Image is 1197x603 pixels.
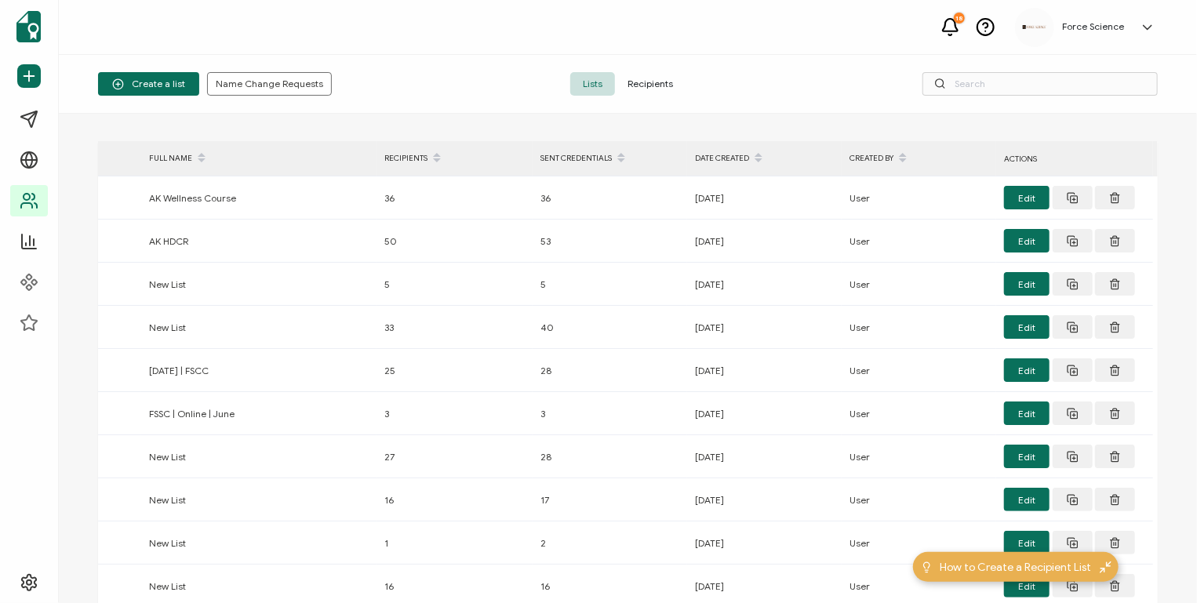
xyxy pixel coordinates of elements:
div: User [842,361,996,380]
button: Edit [1004,229,1050,252]
div: 18 [954,13,965,24]
div: [DATE] | FSCC [141,361,377,380]
div: [DATE] [687,448,842,466]
div: 36 [377,189,533,207]
span: How to Create a Recipient List [940,559,1092,576]
div: 16 [533,577,687,595]
div: New List [141,318,377,336]
span: Create a list [112,78,185,90]
div: 53 [533,232,687,250]
button: Edit [1004,488,1050,511]
button: Edit [1004,401,1050,425]
div: [DATE] [687,275,842,293]
div: AK Wellness Course [141,189,377,207]
img: d96c2383-09d7-413e-afb5-8f6c84c8c5d6.png [1023,25,1046,29]
div: 16 [377,491,533,509]
div: 1 [377,534,533,552]
div: [DATE] [687,405,842,423]
div: 36 [533,189,687,207]
div: DATE CREATED [687,145,842,172]
div: [DATE] [687,318,842,336]
button: Edit [1004,445,1050,468]
div: 25 [377,361,533,380]
button: Edit [1004,531,1050,554]
button: Edit [1004,186,1050,209]
div: User [842,448,996,466]
button: Edit [1004,315,1050,339]
div: ACTIONS [996,150,1153,168]
div: 33 [377,318,533,336]
div: 17 [533,491,687,509]
div: FULL NAME [141,145,377,172]
div: [DATE] [687,189,842,207]
div: 16 [377,577,533,595]
iframe: Chat Widget [1119,528,1197,603]
div: 27 [377,448,533,466]
button: Edit [1004,574,1050,598]
div: 50 [377,232,533,250]
div: User [842,577,996,595]
div: SENT CREDENTIALS [533,145,687,172]
div: New List [141,275,377,293]
h5: Force Science [1062,21,1124,32]
span: Name Change Requests [216,79,323,89]
div: [DATE] [687,491,842,509]
div: User [842,491,996,509]
div: [DATE] [687,361,842,380]
div: 28 [533,448,687,466]
span: Lists [570,72,615,96]
input: Search [922,72,1158,96]
div: 5 [377,275,533,293]
button: Create a list [98,72,199,96]
div: User [842,405,996,423]
button: Name Change Requests [207,72,332,96]
div: User [842,275,996,293]
div: [DATE] [687,534,842,552]
div: [DATE] [687,577,842,595]
div: CREATED BY [842,145,996,172]
div: RECIPIENTS [377,145,533,172]
button: Edit [1004,272,1050,296]
div: FSSC | Online | June [141,405,377,423]
div: 5 [533,275,687,293]
div: User [842,232,996,250]
span: Recipients [615,72,686,96]
div: User [842,318,996,336]
div: 28 [533,361,687,380]
div: [DATE] [687,232,842,250]
div: New List [141,577,377,595]
img: minimize-icon.svg [1100,561,1111,573]
div: User [842,189,996,207]
div: User [842,534,996,552]
div: AK HDCR [141,232,377,250]
div: New List [141,448,377,466]
div: 3 [533,405,687,423]
img: sertifier-logomark-colored.svg [16,11,41,42]
div: 40 [533,318,687,336]
div: New List [141,534,377,552]
div: New List [141,491,377,509]
div: 2 [533,534,687,552]
div: 3 [377,405,533,423]
button: Edit [1004,358,1050,382]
